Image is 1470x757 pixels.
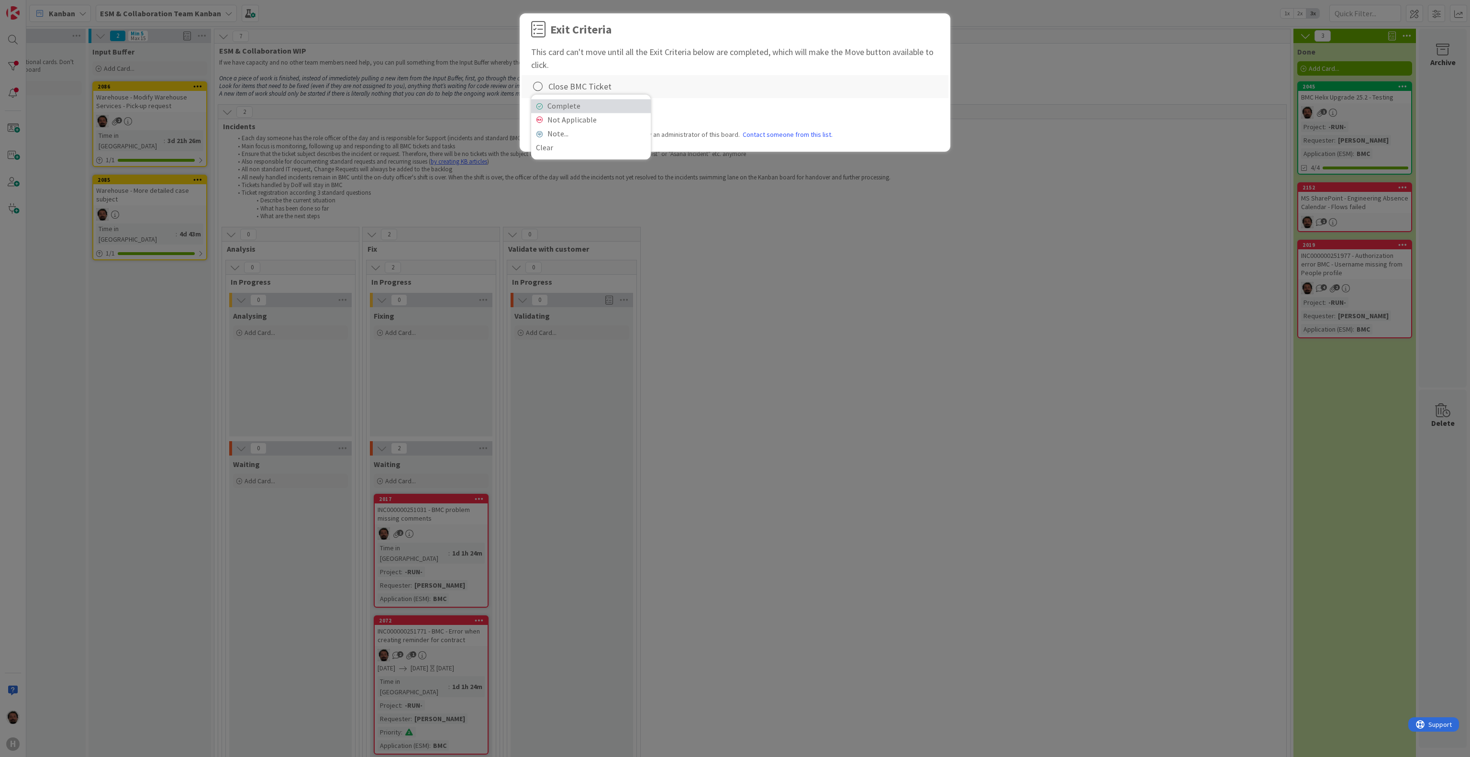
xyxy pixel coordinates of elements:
[550,21,612,38] div: Exit Criteria
[531,127,651,141] a: Note...
[531,113,651,127] a: Not Applicable
[531,141,651,155] a: Clear
[531,45,939,71] div: This card can't move until all the Exit Criteria below are completed, which will make the Move bu...
[531,130,939,140] div: Note: Exit Criteria is a board setting set by an administrator of this board.
[531,99,651,113] a: Complete
[548,80,612,93] div: Close BMC Ticket
[20,1,44,13] span: Support
[743,130,833,140] a: Contact someone from this list.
